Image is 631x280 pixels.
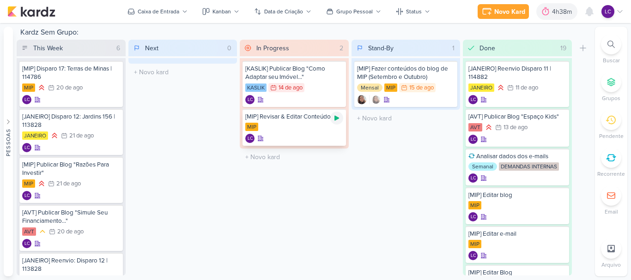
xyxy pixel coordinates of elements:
div: Pessoas [4,128,12,156]
p: Recorrente [597,170,625,178]
div: Laís Costa [601,5,614,18]
div: Laís Costa [468,95,478,104]
div: Criador(a): Laís Costa [245,134,255,143]
div: Criador(a): Laís Costa [468,95,478,104]
div: [JANEIRO] Reenvio Disparo 11 | 114882 [468,65,566,81]
div: 20 de ago [57,229,84,235]
div: Novo Kard [494,7,525,17]
p: Email [605,208,618,216]
div: AVT [22,227,36,236]
div: 20 de ago [56,85,83,91]
p: LC [471,98,476,102]
p: Pendente [599,132,624,140]
div: Prioridade Alta [484,123,493,132]
div: [AVT] Publicar Blog "Espaço Kids" [468,113,566,121]
div: MIP [22,179,35,188]
div: [MIP] Editar Blog [468,268,566,277]
div: [JANEIRO] Disparo 12: Jardins 156 | 113828 [22,113,120,129]
div: 21 de ago [56,181,81,187]
div: 6 [113,43,124,53]
button: Pessoas [4,27,13,276]
div: [MIP] Revisar & Editar Conteúdos [245,113,343,121]
div: Prioridade Média [38,227,47,236]
div: MIP [384,83,397,92]
input: + Novo kard [353,112,459,125]
p: Buscar [603,56,620,65]
div: 11 de ago [516,85,538,91]
div: Analisar dados dos e-mails [468,152,566,161]
div: MIP [468,201,481,209]
div: Criador(a): Laís Costa [468,173,478,183]
div: [MIP] Editar blog [468,191,566,199]
div: AVT [468,123,482,131]
input: + Novo kard [242,150,347,164]
div: Criador(a): Sharlene Khoury [357,95,366,104]
p: LC [24,194,30,198]
div: MIP [22,83,35,92]
li: Ctrl + F [595,34,627,65]
div: [MIP] Editar e-mail [468,230,566,238]
div: MIP [468,240,481,248]
div: Laís Costa [468,212,478,221]
div: 19 [557,43,570,53]
p: LC [248,137,253,141]
div: Semanal [468,162,497,171]
div: Criador(a): Laís Costa [468,251,478,260]
div: DEMANDAS INTERNAS [499,162,559,171]
div: JANEIRO [468,83,494,92]
div: Laís Costa [22,143,31,152]
p: LC [471,215,476,220]
p: Arquivo [601,261,621,269]
div: Laís Costa [468,135,478,144]
img: Sharlene Khoury [357,95,366,104]
div: [MIP] Disparo 17: Terras de Minas | 114786 [22,65,120,81]
div: Laís Costa [245,95,255,104]
div: [JANEIRO] Reenvio: Disparo 12 | 113828 [22,256,120,273]
button: Novo Kard [478,4,529,19]
div: Criador(a): Laís Costa [245,95,255,104]
p: LC [24,146,30,150]
div: 1 [449,43,458,53]
div: MIP [245,123,258,131]
img: kardz.app [7,6,55,17]
div: 14 de ago [279,85,303,91]
div: 21 de ago [69,133,94,139]
div: [MIP] Fazer conteúdos do blog de MIP (Setembro e Outubro) [357,65,455,81]
div: 15 de ago [409,85,434,91]
div: Ligar relógio [330,112,343,125]
div: Prioridade Alta [496,83,505,92]
p: LC [471,176,476,181]
div: 2 [336,43,347,53]
div: [MIP] Publicar Blog "Razões Para Investir" [22,161,120,177]
div: 0 [224,43,235,53]
div: Laís Costa [468,173,478,183]
div: Laís Costa [22,95,31,104]
div: JANEIRO [22,131,48,140]
div: [KASLIK] Publicar Blog "Como Adaptar seu Imóvel..." [245,65,343,81]
div: Prioridade Alta [37,179,46,188]
div: Laís Costa [22,239,31,248]
div: Kardz Sem Grupo: [17,27,591,40]
div: [AVT] Publicar Blog "Simule Seu Financiamento..." [22,209,120,225]
div: Laís Costa [22,191,31,200]
p: LC [471,137,476,142]
p: LC [24,98,30,102]
div: Laís Costa [468,251,478,260]
div: Prioridade Alta [50,131,59,140]
p: LC [605,7,611,16]
img: Sharlene Khoury [371,95,381,104]
div: 4h38m [552,7,575,17]
div: Mensal [357,83,382,92]
p: Grupos [602,94,620,102]
p: LC [471,254,476,258]
p: LC [248,98,253,102]
input: + Novo kard [130,66,236,79]
div: Criador(a): Laís Costa [22,95,31,104]
div: Criador(a): Laís Costa [22,191,31,200]
div: Criador(a): Laís Costa [468,135,478,144]
div: 13 de ago [504,125,528,131]
div: KASLIK [245,83,267,92]
div: Criador(a): Laís Costa [468,212,478,221]
div: Criador(a): Laís Costa [22,239,31,248]
div: Prioridade Alta [37,83,46,92]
